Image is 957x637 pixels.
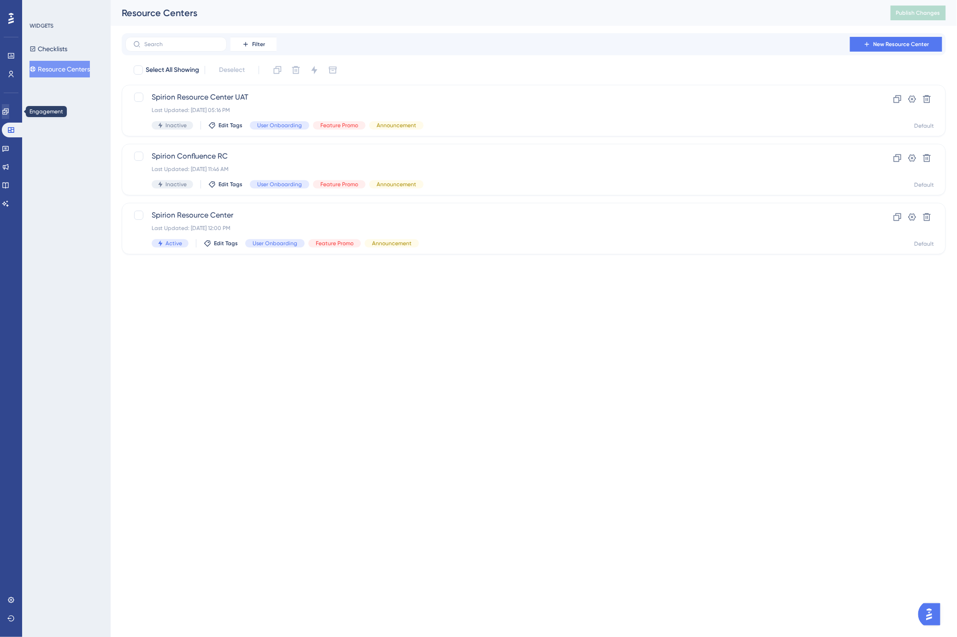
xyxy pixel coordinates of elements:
span: New Resource Center [874,41,929,48]
div: Default [915,122,934,130]
input: Search [144,41,219,47]
div: Resource Centers [122,6,868,19]
iframe: UserGuiding AI Assistant Launcher [918,601,946,628]
span: Select All Showing [146,65,199,76]
span: Feature Promo [320,122,358,129]
div: WIDGETS [30,22,53,29]
button: New Resource Center [850,37,942,52]
span: Feature Promo [320,181,358,188]
span: User Onboarding [257,122,302,129]
button: Resource Centers [30,61,90,77]
span: Spirion Confluence RC [152,151,842,162]
span: Edit Tags [219,181,242,188]
button: Checklists [30,41,67,57]
button: Publish Changes [891,6,946,20]
div: Last Updated: [DATE] 11:46 AM [152,165,842,173]
div: Last Updated: [DATE] 05:16 PM [152,106,842,114]
button: Filter [230,37,277,52]
span: Announcement [377,122,416,129]
span: Filter [252,41,265,48]
span: Edit Tags [214,240,238,247]
button: Deselect [211,62,253,78]
div: Default [915,240,934,248]
span: Spirion Resource Center [152,210,842,221]
span: Feature Promo [316,240,354,247]
span: User Onboarding [257,181,302,188]
span: Inactive [165,122,187,129]
button: Edit Tags [208,122,242,129]
button: Edit Tags [204,240,238,247]
span: Publish Changes [896,9,940,17]
span: Edit Tags [219,122,242,129]
span: Announcement [377,181,416,188]
span: Active [165,240,182,247]
button: Edit Tags [208,181,242,188]
span: User Onboarding [253,240,297,247]
span: Inactive [165,181,187,188]
span: Announcement [372,240,412,247]
span: Spirion Resource Center UAT [152,92,842,103]
div: Last Updated: [DATE] 12:00 PM [152,224,842,232]
div: Default [915,181,934,189]
span: Deselect [219,65,245,76]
